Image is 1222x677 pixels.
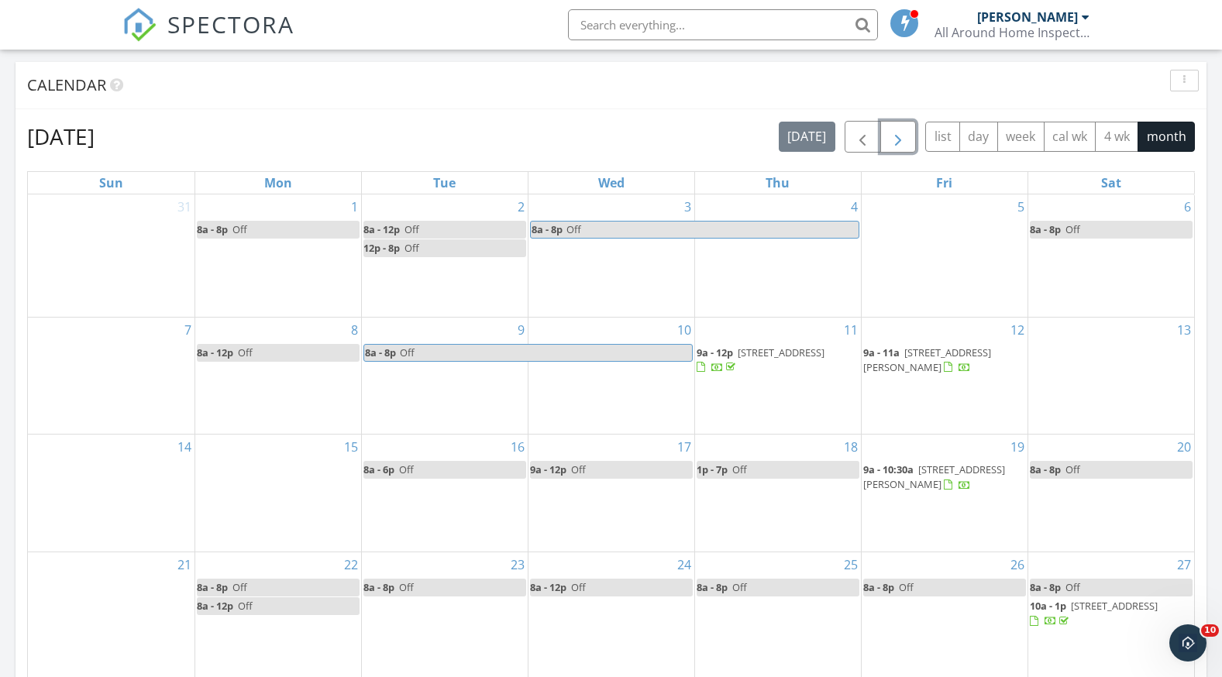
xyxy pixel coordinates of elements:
[841,552,861,577] a: Go to September 25, 2025
[528,435,694,552] td: Go to September 17, 2025
[1071,599,1158,613] span: [STREET_ADDRESS]
[261,172,295,194] a: Monday
[361,194,528,317] td: Go to September 2, 2025
[174,435,194,459] a: Go to September 14, 2025
[197,345,233,359] span: 8a - 12p
[566,222,581,236] span: Off
[1007,552,1028,577] a: Go to September 26, 2025
[530,462,566,476] span: 9a - 12p
[28,317,194,435] td: Go to September 7, 2025
[935,25,1089,40] div: All Around Home Inspections PLLC
[1028,194,1194,317] td: Go to September 6, 2025
[361,435,528,552] td: Go to September 16, 2025
[1030,580,1061,594] span: 8a - 8p
[27,121,95,152] h2: [DATE]
[430,172,459,194] a: Tuesday
[1174,552,1194,577] a: Go to September 27, 2025
[863,461,1026,494] a: 9a - 10:30a [STREET_ADDRESS][PERSON_NAME]
[571,580,586,594] span: Off
[863,462,914,476] span: 9a - 10:30a
[238,599,253,613] span: Off
[181,318,194,342] a: Go to September 7, 2025
[122,21,294,53] a: SPECTORA
[1044,122,1096,152] button: cal wk
[348,318,361,342] a: Go to September 8, 2025
[732,580,747,594] span: Off
[848,194,861,219] a: Go to September 4, 2025
[697,462,728,476] span: 1p - 7p
[568,9,878,40] input: Search everything...
[1138,122,1195,152] button: month
[571,462,586,476] span: Off
[96,172,126,194] a: Sunday
[528,194,694,317] td: Go to September 3, 2025
[508,435,528,459] a: Go to September 16, 2025
[1174,435,1194,459] a: Go to September 20, 2025
[1169,624,1207,662] iframe: Intercom live chat
[863,462,1005,491] span: [STREET_ADDRESS][PERSON_NAME]
[399,580,414,594] span: Off
[232,222,247,236] span: Off
[1065,222,1080,236] span: Off
[925,122,960,152] button: list
[880,121,917,153] button: Next month
[861,435,1028,552] td: Go to September 19, 2025
[341,435,361,459] a: Go to September 15, 2025
[363,462,394,476] span: 8a - 6p
[841,435,861,459] a: Go to September 18, 2025
[863,344,1026,377] a: 9a - 11a [STREET_ADDRESS][PERSON_NAME]
[863,462,1005,491] a: 9a - 10:30a [STREET_ADDRESS][PERSON_NAME]
[174,552,194,577] a: Go to September 21, 2025
[841,318,861,342] a: Go to September 11, 2025
[1030,599,1066,613] span: 10a - 1p
[779,122,835,152] button: [DATE]
[899,580,914,594] span: Off
[863,345,991,374] span: [STREET_ADDRESS][PERSON_NAME]
[694,435,861,552] td: Go to September 18, 2025
[762,172,793,194] a: Thursday
[1030,599,1158,627] a: 10a - 1p [STREET_ADDRESS]
[1030,597,1193,631] a: 10a - 1p [STREET_ADDRESS]
[1007,435,1028,459] a: Go to September 19, 2025
[863,580,894,594] span: 8a - 8p
[1174,318,1194,342] a: Go to September 13, 2025
[194,194,361,317] td: Go to September 1, 2025
[1028,317,1194,435] td: Go to September 13, 2025
[697,344,859,377] a: 9a - 12p [STREET_ADDRESS]
[27,74,106,95] span: Calendar
[363,222,400,236] span: 8a - 12p
[1007,318,1028,342] a: Go to September 12, 2025
[694,194,861,317] td: Go to September 4, 2025
[1030,462,1061,476] span: 8a - 8p
[1065,580,1080,594] span: Off
[232,580,247,594] span: Off
[1098,172,1124,194] a: Saturday
[363,241,400,255] span: 12p - 8p
[1030,222,1061,236] span: 8a - 8p
[863,345,991,374] a: 9a - 11a [STREET_ADDRESS][PERSON_NAME]
[933,172,955,194] a: Friday
[528,317,694,435] td: Go to September 10, 2025
[28,194,194,317] td: Go to August 31, 2025
[732,462,747,476] span: Off
[595,172,628,194] a: Wednesday
[194,317,361,435] td: Go to September 8, 2025
[861,194,1028,317] td: Go to September 5, 2025
[1181,194,1194,219] a: Go to September 6, 2025
[28,435,194,552] td: Go to September 14, 2025
[863,345,900,359] span: 9a - 11a
[1014,194,1028,219] a: Go to September 5, 2025
[364,345,397,361] span: 8a - 8p
[361,317,528,435] td: Go to September 9, 2025
[238,345,253,359] span: Off
[515,194,528,219] a: Go to September 2, 2025
[1028,435,1194,552] td: Go to September 20, 2025
[363,580,394,594] span: 8a - 8p
[174,194,194,219] a: Go to August 31, 2025
[845,121,881,153] button: Previous month
[197,599,233,613] span: 8a - 12p
[697,345,733,359] span: 9a - 12p
[167,8,294,40] span: SPECTORA
[194,435,361,552] td: Go to September 15, 2025
[197,580,228,594] span: 8a - 8p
